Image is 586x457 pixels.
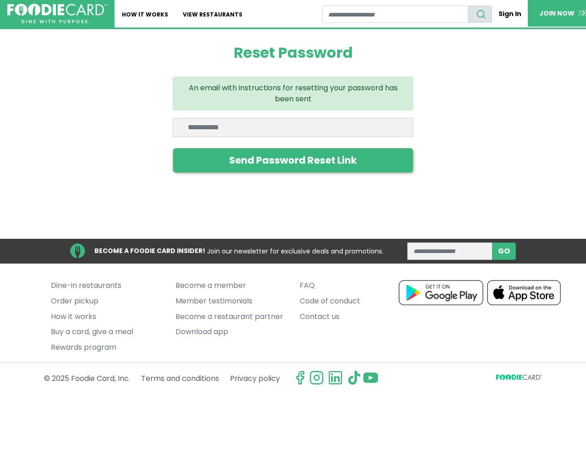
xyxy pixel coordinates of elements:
a: Code of conduct [300,293,411,309]
a: Terms and conditions [141,370,219,386]
svg: FoodieCard [496,374,542,383]
a: Privacy policy [230,370,280,386]
a: How it works [51,309,162,325]
span: Join our newsletter for exclusive deals and promotions. [207,246,383,255]
img: FoodieCard; Eat, Drink, Save, Donate [7,4,107,24]
p: © 2025 Foodie Card, Inc. [44,370,130,386]
img: linkedin.svg [328,370,343,385]
button: subscribe [492,242,516,260]
button: Send Password Reset Link [173,148,413,173]
a: Buy a card, give a meal [51,324,162,340]
a: FAQ [300,278,411,294]
a: Order pickup [51,293,162,309]
div: An email with instructions for resetting your password has been sent [173,77,413,110]
strong: BECOME A FOODIE CARD INSIDER! [94,246,205,255]
a: Download app [175,324,286,340]
img: tiktok.svg [347,370,361,385]
a: Contact us [300,309,411,325]
a: Sign In [492,6,528,22]
img: youtube.svg [363,370,378,385]
input: restaurant search [322,6,468,23]
a: Member testimonials [175,293,286,309]
input: enter email address [407,242,493,260]
h1: Reset Password [173,44,413,61]
a: Rewards program [51,340,162,355]
a: Dine-in restaurants [51,278,162,294]
svg: check us out on facebook [293,370,307,385]
a: Become a member [175,278,286,294]
button: search [468,6,492,23]
a: Become a restaurant partner [175,309,286,325]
